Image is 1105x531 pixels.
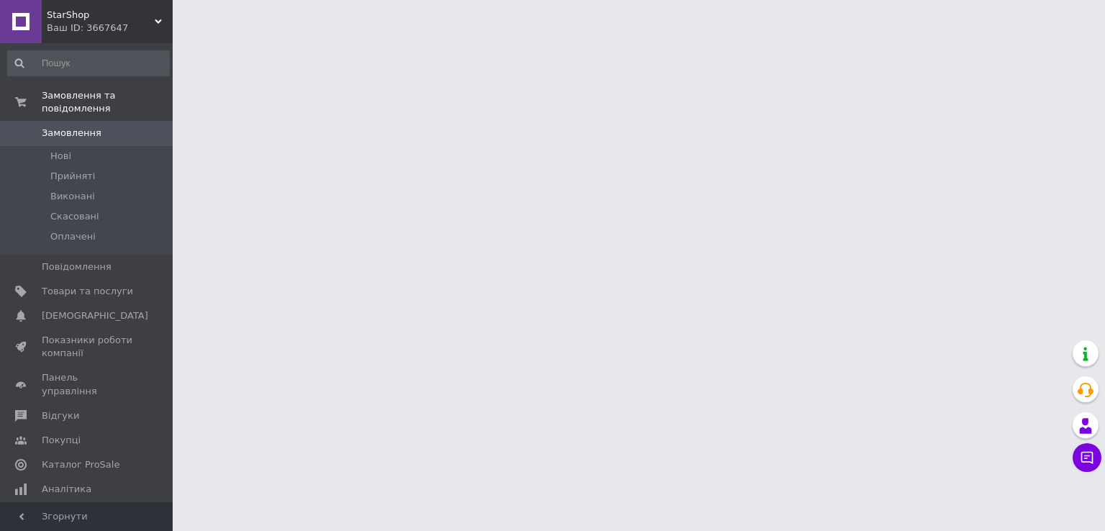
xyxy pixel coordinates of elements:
span: Покупці [42,434,81,447]
span: Виконані [50,190,95,203]
span: Відгуки [42,409,79,422]
input: Пошук [7,50,170,76]
span: [DEMOGRAPHIC_DATA] [42,309,148,322]
span: Панель управління [42,371,133,397]
span: Товари та послуги [42,285,133,298]
span: Каталог ProSale [42,458,119,471]
span: Повідомлення [42,260,112,273]
span: Скасовані [50,210,99,223]
span: Замовлення [42,127,101,140]
span: Замовлення та повідомлення [42,89,173,115]
div: Ваш ID: 3667647 [47,22,173,35]
span: Нові [50,150,71,163]
span: Аналітика [42,483,91,496]
span: StarShop [47,9,155,22]
span: Оплачені [50,230,96,243]
span: Прийняті [50,170,95,183]
span: Показники роботи компанії [42,334,133,360]
button: Чат з покупцем [1073,443,1101,472]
